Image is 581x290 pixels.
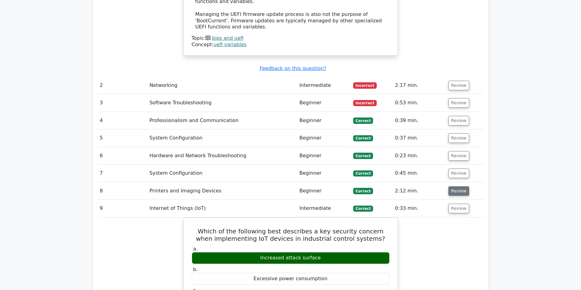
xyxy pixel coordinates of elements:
span: Correct [353,188,373,194]
td: Beginner [297,94,351,112]
span: Incorrect [353,100,377,106]
span: Correct [353,206,373,212]
span: Correct [353,117,373,124]
span: Correct [353,170,373,177]
td: 2 [97,77,147,94]
td: Beginner [297,112,351,129]
td: Beginner [297,129,351,147]
td: 8 [97,182,147,200]
td: 2:17 min. [393,77,446,94]
td: Software Troubleshooting [147,94,297,112]
span: Correct [353,153,373,159]
span: a. [193,246,198,252]
td: 7 [97,165,147,182]
td: Printers and Imaging Devices [147,182,297,200]
button: Review [448,186,469,196]
td: 0:23 min. [393,147,446,165]
td: 9 [97,200,147,217]
div: Concept: [192,42,390,48]
td: Beginner [297,182,351,200]
span: b. [193,266,198,272]
td: Professionalism and Communication [147,112,297,129]
button: Review [448,98,469,108]
h5: Which of the following best describes a key security concern when implementing IoT devices in ind... [191,228,390,242]
span: Correct [353,135,373,141]
td: 6 [97,147,147,165]
td: System Configuration [147,165,297,182]
a: Feedback on this question? [259,65,326,71]
td: 0:37 min. [393,129,446,147]
a: uefi variables [213,42,247,47]
td: 0:45 min. [393,165,446,182]
td: Beginner [297,165,351,182]
td: Internet of Things (IoT) [147,200,297,217]
td: System Configuration [147,129,297,147]
button: Review [448,133,469,143]
td: Intermediate [297,200,351,217]
td: Beginner [297,147,351,165]
button: Review [448,151,469,161]
td: Intermediate [297,77,351,94]
button: Review [448,204,469,213]
span: Incorrect [353,82,377,88]
button: Review [448,169,469,178]
td: Hardware and Network Troubleshooting [147,147,297,165]
td: 3 [97,94,147,112]
td: Networking [147,77,297,94]
td: 0:53 min. [393,94,446,112]
td: 0:39 min. [393,112,446,129]
td: 5 [97,129,147,147]
td: 0:33 min. [393,200,446,217]
td: 2:12 min. [393,182,446,200]
td: 4 [97,112,147,129]
a: bios and uefi [212,35,243,41]
div: Excessive power consumption [192,273,390,285]
button: Review [448,81,469,90]
div: Topic: [192,35,390,42]
button: Review [448,116,469,125]
div: Increased attack surface [192,252,390,264]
